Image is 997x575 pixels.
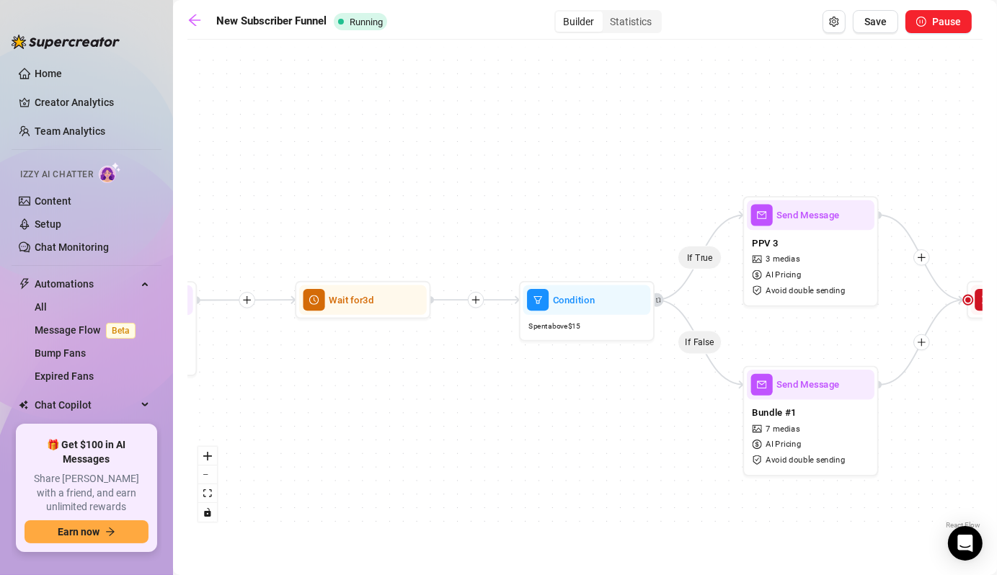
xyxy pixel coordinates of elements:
button: Save Flow [853,10,898,33]
span: setting [829,17,839,27]
div: clock-circleWait for3d [295,281,430,319]
span: AI Pricing [766,438,801,451]
div: React Flow controls [198,447,217,522]
span: 🎁 Get $100 in AI Messages [25,438,149,466]
span: mail [751,374,773,396]
div: Statistics [603,12,660,32]
span: plus [242,295,252,305]
span: safety-certificate [753,286,764,295]
a: Expired Fans [35,370,94,382]
button: Pause [905,10,972,33]
img: logo-BBDzfeDw.svg [12,35,120,49]
span: Spent above $ 15 [528,320,580,331]
g: Edge from 268b0df5-ee00-4990-9c79-9590251fbc9f to 305e3a02-5ba2-49ab-9fd0-09234a20b3ff [655,300,744,385]
img: Chat Copilot [19,400,28,410]
span: Send Message [777,208,841,223]
div: mail [61,281,197,375]
span: Running [350,17,383,27]
a: Message FlowBeta [35,324,141,336]
span: Chat Copilot [35,393,137,416]
a: Chat Monitoring [35,241,109,253]
span: filter [527,289,549,311]
strong: New Subscriber Funnel [216,14,327,27]
span: Save [864,16,887,27]
g: Edge from 268b0df5-ee00-4990-9c79-9590251fbc9f to a15d9db9-d307-40bb-bd25-ef4038525ada [655,215,744,300]
button: toggle interactivity [198,503,217,522]
span: plus [917,337,926,347]
div: mailSend MessageBundle #1picture7 mediasdollarAI Pricingsafety-certificateAvoid double sending [743,366,878,476]
span: picture [753,255,764,264]
span: 7 medias [766,423,799,436]
span: dollar [753,270,764,280]
span: Bundle #1 [753,405,797,420]
span: pause-circle [916,17,926,27]
span: Share [PERSON_NAME] with a friend, and earn unlimited rewards [25,472,149,514]
span: Send Message [777,378,841,393]
a: Content [35,195,71,207]
a: Home [35,68,62,79]
button: fit view [198,484,217,503]
span: Pause [932,16,961,27]
div: segmented control [554,10,662,33]
span: merge [975,289,996,311]
span: clock-circle [303,289,325,311]
button: zoom in [198,447,217,465]
a: Setup [35,218,61,230]
button: Earn nowarrow-right [25,520,149,543]
span: picture [753,424,764,434]
span: PPV 3 [753,236,779,251]
a: React Flow attribution [946,521,980,529]
span: Izzy AI Chatter [20,168,93,182]
span: arrow-right [105,527,115,537]
span: Avoid double sending [766,454,845,467]
button: zoom out [198,465,217,484]
a: arrow-left [187,13,209,30]
button: Open Exit Rules [823,10,846,33]
span: Avoid double sending [766,284,845,297]
div: mailSend MessagePPV 3picture3 mediasdollarAI Pricingsafety-certificateAvoid double sending [743,196,878,306]
span: Condition [553,293,595,308]
span: plus [917,253,926,262]
span: Automations [35,272,137,295]
span: retweet [652,297,661,303]
span: dollar [753,440,764,449]
div: Builder [556,12,603,32]
span: arrow-left [187,13,202,27]
span: mail [751,204,773,226]
span: Earn now [58,526,99,538]
a: All [35,301,47,313]
a: Bump Fans [35,347,86,359]
div: Open Intercom Messenger [948,526,983,561]
span: plus [471,295,481,305]
div: filterConditionSpentabove$15 [519,281,655,342]
span: 3 medias [766,253,799,266]
span: thunderbolt [19,278,30,290]
span: AI Pricing [766,269,801,282]
a: Creator Analytics [35,91,150,114]
span: safety-certificate [753,455,764,465]
a: Team Analytics [35,125,105,137]
img: AI Chatter [99,162,121,183]
span: Wait for 3d [329,293,373,308]
span: Beta [106,323,136,339]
